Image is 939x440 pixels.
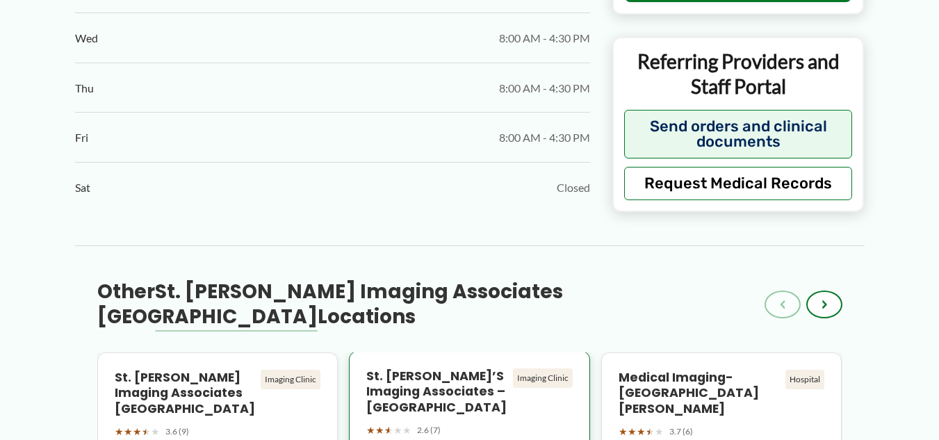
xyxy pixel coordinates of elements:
[384,421,393,439] span: ★
[780,296,785,313] span: ‹
[765,291,801,318] button: ‹
[624,49,853,99] p: Referring Providers and Staff Portal
[624,167,853,200] button: Request Medical Records
[822,296,827,313] span: ›
[75,28,98,49] span: Wed
[417,423,441,438] span: 2.6 (7)
[619,370,781,418] h4: Medical Imaging-[GEOGRAPHIC_DATA][PERSON_NAME]
[513,368,573,388] div: Imaging Clinic
[75,78,94,99] span: Thu
[366,421,375,439] span: ★
[806,291,842,318] button: ›
[165,424,189,439] span: 3.6 (9)
[366,368,507,416] h4: St. [PERSON_NAME]’s Imaging Associates – [GEOGRAPHIC_DATA]
[393,421,402,439] span: ★
[75,127,88,148] span: Fri
[785,370,824,389] div: Hospital
[499,127,590,148] span: 8:00 AM - 4:30 PM
[75,177,90,198] span: Sat
[624,110,853,158] button: Send orders and clinical documents
[499,28,590,49] span: 8:00 AM - 4:30 PM
[261,370,320,389] div: Imaging Clinic
[97,279,765,330] h3: Other Locations
[499,78,590,99] span: 8:00 AM - 4:30 PM
[557,177,590,198] span: Closed
[97,278,563,330] span: St. [PERSON_NAME] Imaging Associates [GEOGRAPHIC_DATA]
[402,421,411,439] span: ★
[375,421,384,439] span: ★
[115,370,256,418] h4: St. [PERSON_NAME] Imaging Associates [GEOGRAPHIC_DATA]
[669,424,693,439] span: 3.7 (6)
